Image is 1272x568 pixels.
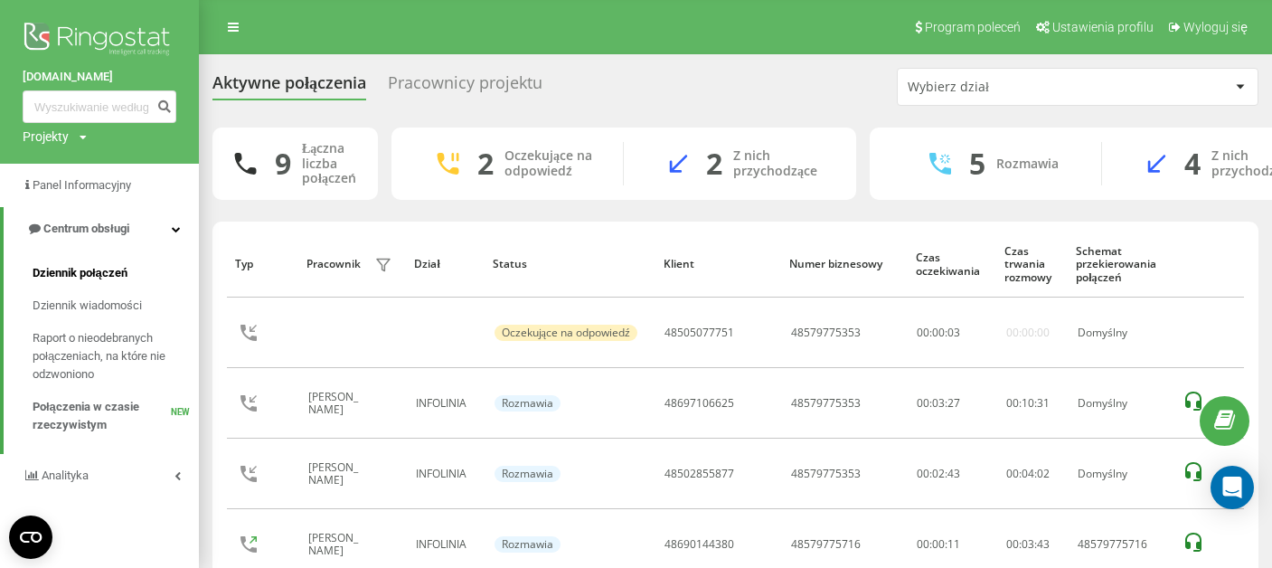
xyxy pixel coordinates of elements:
[664,468,734,480] div: 48502855877
[917,538,985,551] div: 00:00:11
[733,148,829,179] div: Z nich przychodzące
[4,207,199,251] a: Centrum obsługi
[664,397,734,410] div: 48697106625
[306,258,361,270] div: Pracownik
[33,322,199,391] a: Raport o nieodebranych połączeniach, na które nie odzwoniono
[23,90,176,123] input: Wyszukiwanie według numeru
[308,391,370,417] div: [PERSON_NAME]
[1078,397,1163,410] div: Domyślny
[917,327,960,339] div: : :
[495,325,637,341] div: Oczekujące na odpowiedź
[23,18,176,63] img: Ringostat logo
[1211,466,1254,509] div: Open Intercom Messenger
[1022,466,1034,481] span: 04
[1006,536,1019,552] span: 00
[33,297,142,315] span: Dziennik wiadomości
[932,325,945,340] span: 00
[1006,327,1050,339] div: 00:00:00
[493,258,646,270] div: Status
[1006,538,1050,551] div: : :
[791,538,861,551] div: 48579775716
[1078,468,1163,480] div: Domyślny
[495,466,561,482] div: Rozmawia
[1076,245,1164,284] div: Schemat przekierowania połączeń
[791,327,861,339] div: 48579775353
[789,258,899,270] div: Numer biznesowy
[42,469,89,482] span: Analityka
[917,468,985,480] div: 00:02:43
[33,289,199,322] a: Dziennik wiadomości
[414,258,476,270] div: Dział
[33,257,199,289] a: Dziennik połączeń
[1004,245,1059,284] div: Czas trwania rozmowy
[664,258,773,270] div: Klient
[1006,466,1019,481] span: 00
[947,325,960,340] span: 03
[916,251,987,278] div: Czas oczekiwania
[1037,466,1050,481] span: 02
[33,398,171,434] span: Połączenia w czasie rzeczywistym
[1078,327,1163,339] div: Domyślny
[996,156,1059,172] div: Rozmawia
[969,147,985,181] div: 5
[23,68,176,86] a: [DOMAIN_NAME]
[504,148,596,179] div: Oczekujące na odpowiedź
[416,538,474,551] div: INFOLINIA
[308,532,370,558] div: [PERSON_NAME]
[1037,536,1050,552] span: 43
[1183,20,1248,34] span: Wyloguj się
[664,538,734,551] div: 48690144380
[9,516,52,559] button: Open CMP widget
[302,141,356,186] div: Łączna liczba połączeń
[23,128,69,146] div: Projekty
[495,536,561,553] div: Rozmawia
[1006,395,1019,411] span: 00
[1052,20,1154,34] span: Ustawienia profilu
[1037,395,1050,411] span: 31
[908,80,1124,95] div: Wybierz dział
[212,73,366,101] div: Aktywne połączenia
[33,264,127,282] span: Dziennik połączeń
[43,222,129,235] span: Centrum obsługi
[495,395,561,412] div: Rozmawia
[416,397,474,410] div: INFOLINIA
[33,178,131,192] span: Panel Informacyjny
[1006,468,1050,480] div: : :
[791,397,861,410] div: 48579775353
[925,20,1021,34] span: Program poleceń
[416,468,474,480] div: INFOLINIA
[308,461,370,488] div: [PERSON_NAME]
[33,391,199,441] a: Połączenia w czasie rzeczywistymNEW
[477,147,494,181] div: 2
[33,329,190,383] span: Raport o nieodebranych połączeniach, na które nie odzwoniono
[1022,395,1034,411] span: 10
[706,147,722,181] div: 2
[917,325,929,340] span: 00
[1078,538,1163,551] div: 48579775716
[917,397,985,410] div: 00:03:27
[1022,536,1034,552] span: 03
[235,258,289,270] div: Typ
[664,327,734,339] div: 48505077751
[388,73,542,101] div: Pracownicy projektu
[791,468,861,480] div: 48579775353
[1184,147,1201,181] div: 4
[275,147,291,181] div: 9
[1006,397,1050,410] div: : :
